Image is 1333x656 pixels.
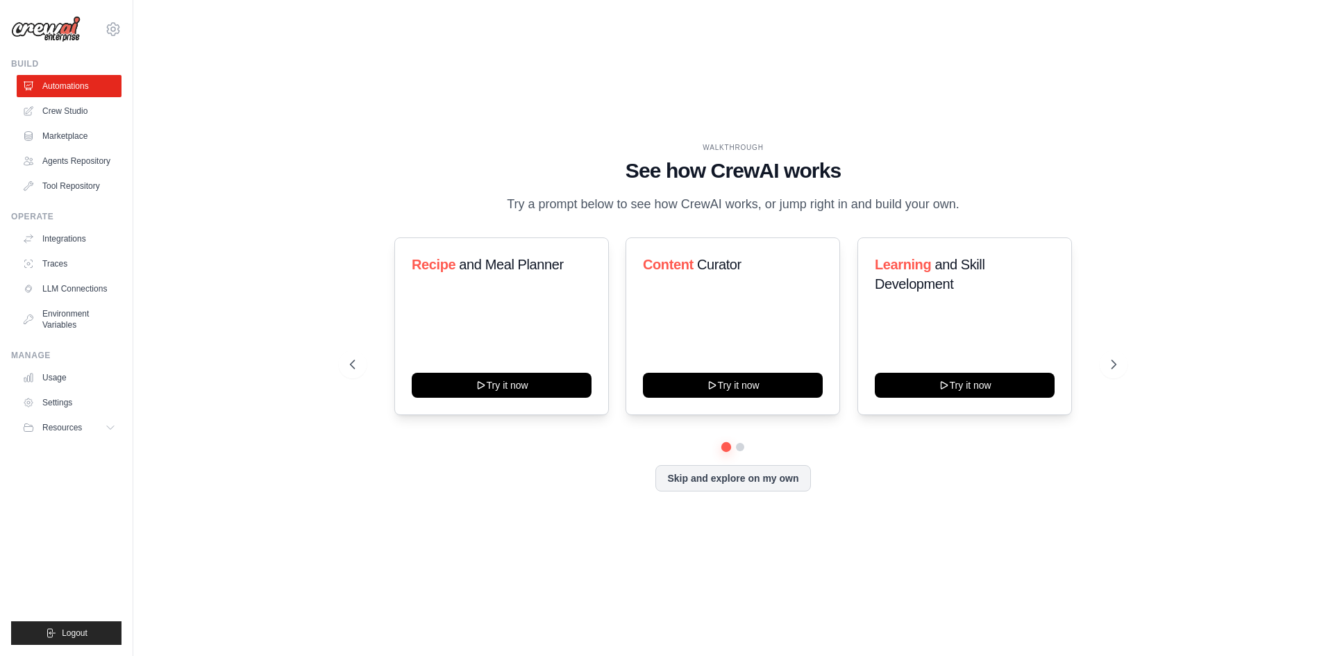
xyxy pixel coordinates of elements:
h1: See how CrewAI works [350,158,1116,183]
button: Try it now [875,373,1055,398]
a: Settings [17,392,121,414]
button: Skip and explore on my own [655,465,810,491]
div: Build [11,58,121,69]
button: Try it now [412,373,592,398]
div: Manage [11,350,121,361]
img: Logo [11,16,81,42]
a: Tool Repository [17,175,121,197]
a: Agents Repository [17,150,121,172]
button: Logout [11,621,121,645]
span: and Meal Planner [459,257,563,272]
div: Operate [11,211,121,222]
a: Traces [17,253,121,275]
div: WALKTHROUGH [350,142,1116,153]
button: Try it now [643,373,823,398]
button: Resources [17,417,121,439]
span: Curator [697,257,741,272]
span: and Skill Development [875,257,984,292]
span: Recipe [412,257,455,272]
a: Environment Variables [17,303,121,336]
span: Logout [62,628,87,639]
a: Integrations [17,228,121,250]
span: Learning [875,257,931,272]
a: Automations [17,75,121,97]
a: Marketplace [17,125,121,147]
a: Usage [17,367,121,389]
p: Try a prompt below to see how CrewAI works, or jump right in and build your own. [500,194,966,215]
span: Resources [42,422,82,433]
a: Crew Studio [17,100,121,122]
a: LLM Connections [17,278,121,300]
span: Content [643,257,694,272]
